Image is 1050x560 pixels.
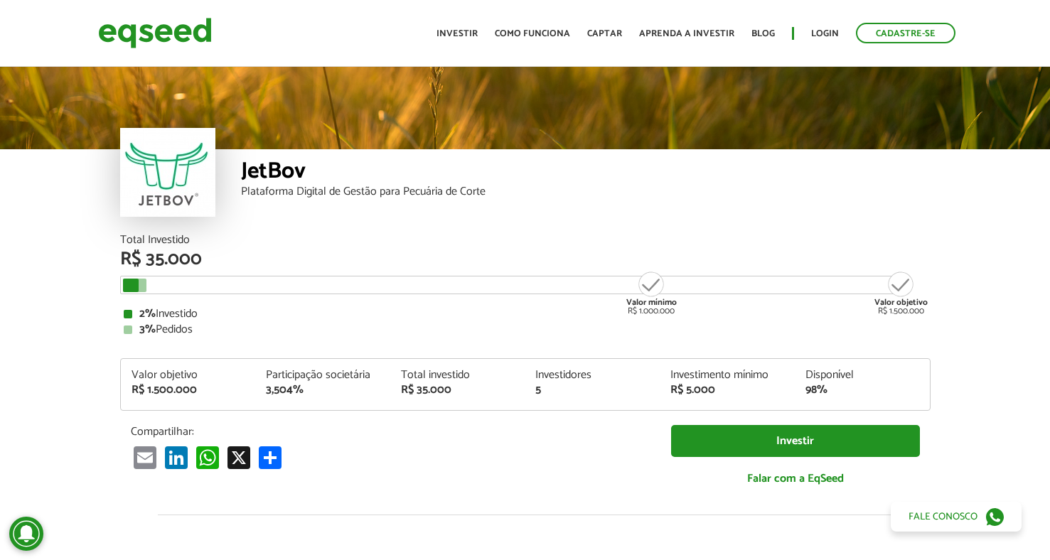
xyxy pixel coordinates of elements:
div: Plataforma Digital de Gestão para Pecuária de Corte [241,186,931,198]
div: Investido [124,308,927,320]
strong: Valor objetivo [874,296,928,309]
a: LinkedIn [162,446,191,469]
a: Como funciona [495,29,570,38]
strong: 2% [139,304,156,323]
div: R$ 1.500.000 [874,270,928,316]
img: EqSeed [98,14,212,52]
a: Fale conosco [891,502,1022,532]
div: R$ 1.500.000 [132,384,245,396]
div: R$ 1.000.000 [625,270,678,316]
div: R$ 35.000 [120,250,931,269]
a: X [225,446,253,469]
p: Compartilhar: [131,425,650,438]
a: Captar [587,29,622,38]
a: Login [811,29,839,38]
a: Cadastre-se [856,23,955,43]
a: Investir [671,425,920,457]
strong: Valor mínimo [626,296,677,309]
a: Aprenda a investir [639,29,734,38]
div: Investimento mínimo [670,370,784,381]
div: Total investido [401,370,515,381]
div: Total Investido [120,235,931,246]
div: 98% [805,384,919,396]
a: Blog [751,29,775,38]
a: Compartilhar [256,446,284,469]
div: 3,504% [266,384,380,396]
div: R$ 35.000 [401,384,515,396]
a: Falar com a EqSeed [671,464,920,493]
div: R$ 5.000 [670,384,784,396]
div: Investidores [535,370,649,381]
a: Investir [436,29,478,38]
a: Email [131,446,159,469]
div: Participação societária [266,370,380,381]
div: 5 [535,384,649,396]
div: Pedidos [124,324,927,335]
div: Valor objetivo [132,370,245,381]
strong: 3% [139,320,156,339]
div: Disponível [805,370,919,381]
a: WhatsApp [193,446,222,469]
div: JetBov [241,160,931,186]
